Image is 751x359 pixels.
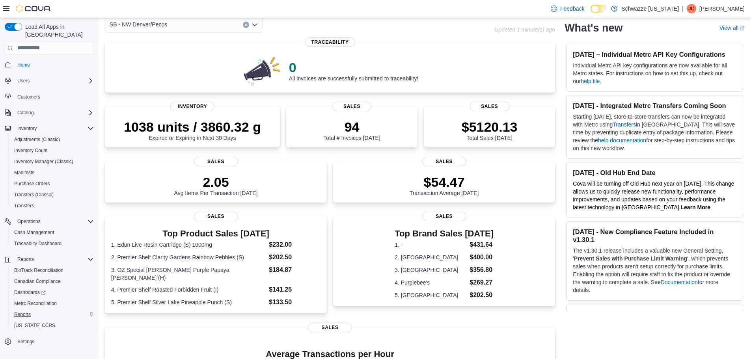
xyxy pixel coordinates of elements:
span: Load All Apps in [GEOGRAPHIC_DATA] [22,23,94,39]
div: Avg Items Per Transaction [DATE] [174,174,258,196]
p: [PERSON_NAME] [699,4,745,13]
h4: Average Transactions per Hour [111,350,549,359]
div: Total Sales [DATE] [462,119,518,141]
a: BioTrack Reconciliation [11,266,67,275]
a: Home [14,60,33,70]
p: | [682,4,684,13]
dt: 5. [GEOGRAPHIC_DATA] [395,291,466,299]
a: Customers [14,92,43,102]
button: Clear input [243,22,249,28]
button: Customers [2,91,97,102]
h3: Top Product Sales [DATE] [111,229,321,238]
span: Transfers [14,203,34,209]
span: Home [17,62,30,68]
p: 1038 units / 3860.32 g [124,119,261,135]
button: BioTrack Reconciliation [8,265,97,276]
dd: $400.00 [470,253,494,262]
button: Catalog [2,107,97,118]
a: Dashboards [8,287,97,298]
span: Customers [14,92,94,102]
a: Dashboards [11,288,49,297]
span: Cash Management [14,229,54,236]
span: Purchase Orders [14,180,50,187]
h3: [DATE] - New Compliance Feature Included in v1.30.1 [573,228,736,244]
a: Transfers (Classic) [11,190,57,199]
p: Schwazze [US_STATE] [621,4,679,13]
a: Canadian Compliance [11,277,64,286]
dd: $356.80 [470,265,494,275]
span: Purchase Orders [11,179,94,188]
span: Users [14,76,94,86]
img: Cova [16,5,51,13]
a: [US_STATE] CCRS [11,321,58,330]
a: Traceabilty Dashboard [11,239,65,248]
button: Operations [2,216,97,227]
p: Individual Metrc API key configurations are now available for all Metrc states. For instructions ... [573,61,736,85]
dt: 4. Premier Shelf Roasted Forbidden Fruit (I) [111,286,266,294]
button: Adjustments (Classic) [8,134,97,145]
dt: 2. [GEOGRAPHIC_DATA] [395,253,466,261]
span: Transfers (Classic) [14,192,54,198]
span: Dashboards [11,288,94,297]
span: Home [14,60,94,70]
span: Reports [11,310,94,319]
button: Settings [2,336,97,347]
button: Inventory [2,123,97,134]
a: Documentation [661,279,698,285]
span: Adjustments (Classic) [11,135,94,144]
p: $5120.13 [462,119,518,135]
span: Reports [14,311,31,318]
span: Manifests [11,168,94,177]
button: Transfers (Classic) [8,189,97,200]
button: Manifests [8,167,97,178]
span: Cash Management [11,228,94,237]
span: Sales [194,157,238,166]
h3: [DATE] - Integrated Metrc Transfers Coming Soon [573,102,736,110]
button: Inventory Count [8,145,97,156]
span: Operations [17,218,41,225]
a: Settings [14,337,37,346]
div: Total # Invoices [DATE] [323,119,380,141]
a: Transfers [613,121,636,128]
a: Inventory Count [11,146,51,155]
button: Cash Management [8,227,97,238]
dt: 3. OZ Special [PERSON_NAME] Purple Papaya [PERSON_NAME] (H) [111,266,266,282]
button: Operations [14,217,44,226]
a: help documentation [598,137,646,143]
svg: External link [740,26,745,31]
a: Purchase Orders [11,179,53,188]
dd: $232.00 [269,240,321,249]
button: Reports [14,255,37,264]
dd: $202.50 [269,253,321,262]
span: Sales [332,102,372,111]
span: Inventory Manager (Classic) [11,157,94,166]
span: Reports [14,255,94,264]
span: Sales [422,212,466,221]
span: Reports [17,256,34,262]
div: Jennifer Cunningham [687,4,696,13]
span: Inventory [170,102,214,111]
button: Reports [8,309,97,320]
button: Purchase Orders [8,178,97,189]
span: Inventory [14,124,94,133]
p: $54.47 [410,174,479,190]
span: Inventory Count [11,146,94,155]
span: Cova will be turning off Old Hub next year on [DATE]. This change allows us to quickly release ne... [573,180,734,210]
a: help file [581,78,600,84]
button: Metrc Reconciliation [8,298,97,309]
span: Sales [470,102,509,111]
p: 2.05 [174,174,258,190]
span: Transfers [11,201,94,210]
span: Washington CCRS [11,321,94,330]
dt: 4. Purplebee's [395,279,466,286]
p: 94 [323,119,380,135]
a: Learn More [681,204,710,210]
h2: What's new [565,22,622,34]
button: Canadian Compliance [8,276,97,287]
h3: [DATE] – Individual Metrc API Key Configurations [573,50,736,58]
img: 0 [242,55,283,86]
span: Customers [17,94,40,100]
dt: 3. [GEOGRAPHIC_DATA] [395,266,466,274]
button: Users [14,76,33,86]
